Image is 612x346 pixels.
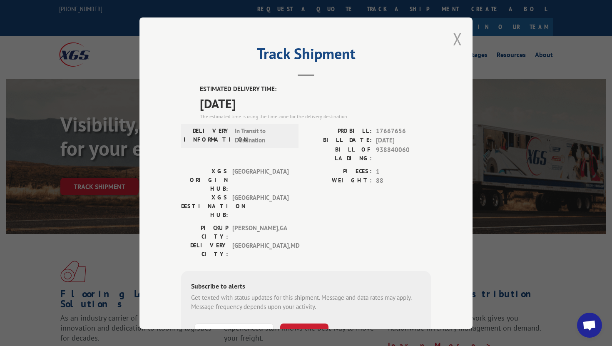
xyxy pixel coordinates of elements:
[306,145,372,162] label: BILL OF LADING:
[191,281,421,293] div: Subscribe to alerts
[232,167,289,193] span: [GEOGRAPHIC_DATA]
[200,112,431,120] div: The estimated time is using the time zone for the delivery destination.
[235,126,291,145] span: In Transit to Destination
[181,48,431,64] h2: Track Shipment
[181,193,228,219] label: XGS DESTINATION HUB:
[232,223,289,241] span: [PERSON_NAME] , GA
[191,293,421,311] div: Get texted with status updates for this shipment. Message and data rates may apply. Message frequ...
[232,241,289,258] span: [GEOGRAPHIC_DATA] , MD
[376,145,431,162] span: 938840060
[376,167,431,176] span: 1
[181,223,228,241] label: PICKUP CITY:
[181,167,228,193] label: XGS ORIGIN HUB:
[376,176,431,186] span: 88
[306,136,372,145] label: BILL DATE:
[376,126,431,136] span: 17667656
[306,176,372,186] label: WEIGHT:
[453,28,462,50] button: Close modal
[194,323,274,341] input: Phone Number
[200,85,431,94] label: ESTIMATED DELIVERY TIME:
[577,313,602,338] div: Open chat
[280,323,328,341] button: SUBSCRIBE
[306,167,372,176] label: PIECES:
[306,126,372,136] label: PROBILL:
[232,193,289,219] span: [GEOGRAPHIC_DATA]
[376,136,431,145] span: [DATE]
[181,241,228,258] label: DELIVERY CITY:
[200,94,431,112] span: [DATE]
[184,126,231,145] label: DELIVERY INFORMATION:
